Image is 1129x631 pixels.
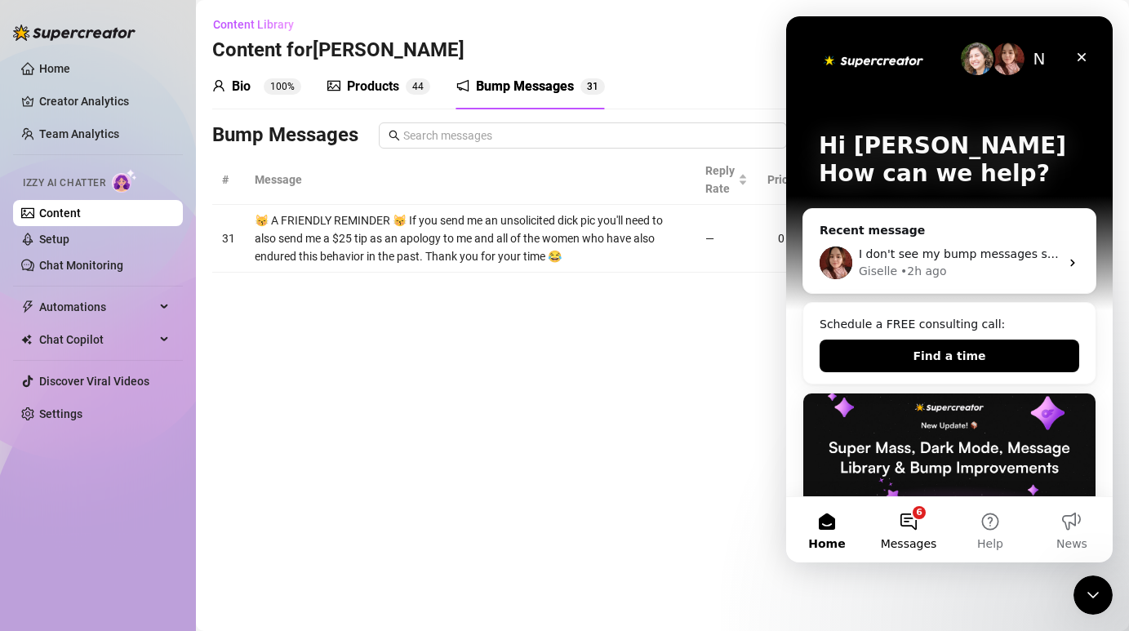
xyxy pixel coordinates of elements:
[22,522,59,533] span: Home
[212,155,245,205] th: #
[39,207,81,220] a: Content
[245,481,327,546] button: News
[418,81,424,92] span: 4
[593,81,598,92] span: 1
[212,11,307,38] button: Content Library
[456,79,469,92] span: notification
[16,376,310,601] div: Super Mass, Dark Mode, Message Library & Bump Improvements
[33,300,293,317] div: Schedule a FREE consulting call:
[786,16,1113,562] iframe: Intercom live chat
[21,300,34,313] span: thunderbolt
[245,205,696,273] td: 😽 A FRIENDLY REMINDER 😽 If you send me an unsolicited dick pic you'll need to also send me a $25 ...
[476,77,574,96] div: Bump Messages
[213,18,294,31] span: Content Library
[264,78,301,95] sup: 100%
[705,162,735,198] span: Reply Rate
[39,327,155,353] span: Chat Copilot
[212,79,225,92] span: user
[406,78,430,95] sup: 44
[39,88,170,114] a: Creator Analytics
[587,81,593,92] span: 3
[73,247,111,264] div: Giselle
[114,247,161,264] div: • 2h ago
[767,229,794,247] div: 0
[39,407,82,420] a: Settings
[389,130,400,141] span: search
[163,481,245,546] button: Help
[212,122,358,149] h3: Bump Messages
[39,62,70,75] a: Home
[696,205,758,273] td: —
[191,522,217,533] span: Help
[39,233,69,246] a: Setup
[232,77,251,96] div: Bio
[1073,575,1113,615] iframe: Intercom live chat
[13,24,136,41] img: logo-BBDzfeDw.svg
[403,127,777,144] input: Search messages
[39,375,149,388] a: Discover Viral Videos
[112,169,137,193] img: AI Chatter
[327,79,340,92] span: picture
[33,323,293,356] button: Find a time
[23,176,105,191] span: Izzy AI Chatter
[212,38,464,64] h3: Content for [PERSON_NAME]
[580,78,605,95] sup: 31
[412,81,418,92] span: 4
[73,231,402,244] span: I don't see my bump messages sending, can you help me
[39,294,155,320] span: Automations
[245,155,696,205] th: Message
[281,26,310,56] div: Close
[17,377,309,491] img: Super Mass, Dark Mode, Message Library & Bump Improvements
[95,522,151,533] span: Messages
[39,259,123,272] a: Chat Monitoring
[82,481,163,546] button: Messages
[270,522,301,533] span: News
[696,155,758,205] th: Reply Rate
[347,77,399,96] div: Products
[758,155,804,205] th: Price
[212,205,245,273] td: 31
[21,334,32,345] img: Chat Copilot
[39,127,119,140] a: Team Analytics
